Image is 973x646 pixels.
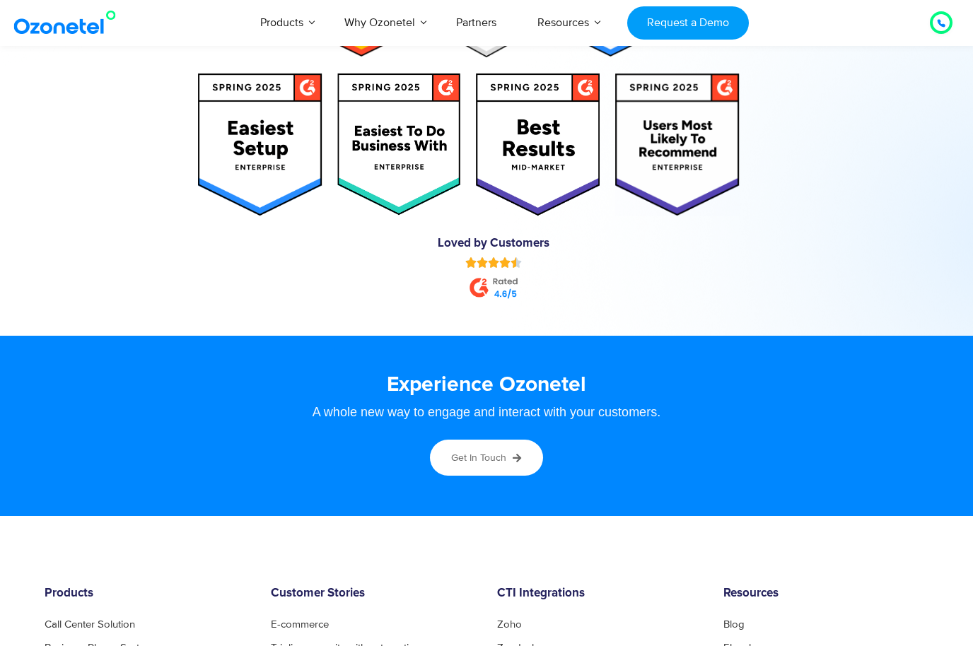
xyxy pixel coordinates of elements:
[627,6,748,40] a: Request a Demo
[497,619,522,630] a: Zoho
[723,619,745,630] a: Blog
[465,257,522,268] div: Rated 4.5 out of 5
[271,619,329,630] a: E-commerce
[45,587,250,601] h6: Products
[438,237,549,249] a: Loved by Customers
[723,587,928,601] h6: Resources
[451,452,506,464] span: Get in touch
[45,619,135,630] a: Call Center Solution
[59,406,914,418] div: A whole new way to engage and interact with your customers.
[497,587,702,601] h6: CTI Integrations
[59,371,914,399] h3: Experience Ozonetel
[430,440,543,476] a: Get in touch
[271,587,476,601] h6: Customer Stories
